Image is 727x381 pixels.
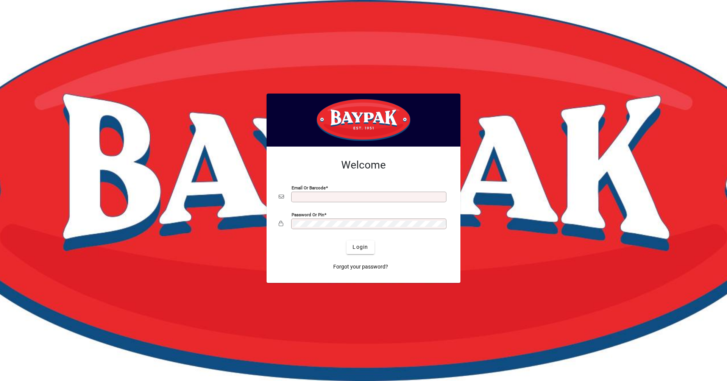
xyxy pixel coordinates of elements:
[353,243,368,251] span: Login
[346,240,374,254] button: Login
[292,185,326,190] mat-label: Email or Barcode
[279,159,448,172] h2: Welcome
[333,263,388,271] span: Forgot your password?
[330,260,391,274] a: Forgot your password?
[292,212,324,217] mat-label: Password or Pin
